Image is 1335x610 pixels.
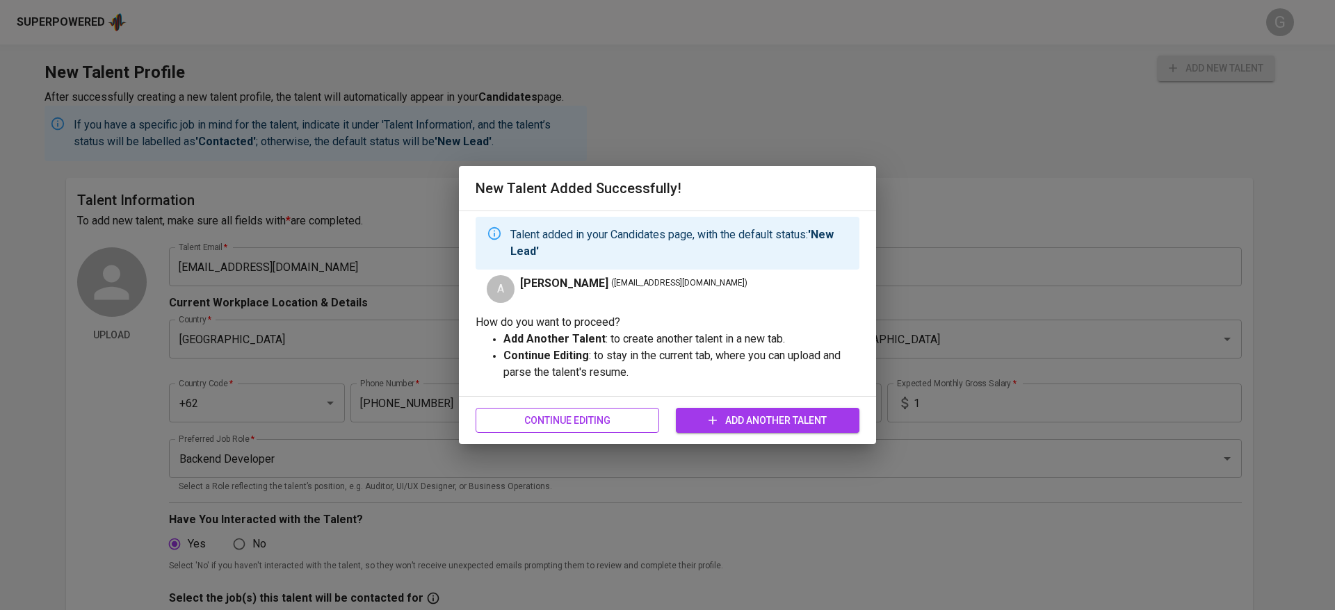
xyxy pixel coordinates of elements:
strong: Add Another Talent [503,332,606,345]
button: Continue Editing [476,408,659,434]
p: : to stay in the current tab, where you can upload and parse the talent's resume. [503,347,859,381]
p: How do you want to proceed? [476,314,859,331]
span: [PERSON_NAME] [520,275,608,292]
div: A [487,275,515,303]
span: ( [EMAIL_ADDRESS][DOMAIN_NAME] ) [611,277,747,290]
span: Add Another Talent [687,412,848,429]
p: Talent added in your Candidates page, with the default status: [510,226,848,260]
span: Continue Editing [487,412,648,429]
h6: New Talent Added Successfully! [476,177,859,199]
p: : to create another talent in a new tab. [503,331,859,347]
button: Add Another Talent [676,408,859,434]
strong: 'New Lead' [510,228,834,258]
strong: Continue Editing [503,349,589,362]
